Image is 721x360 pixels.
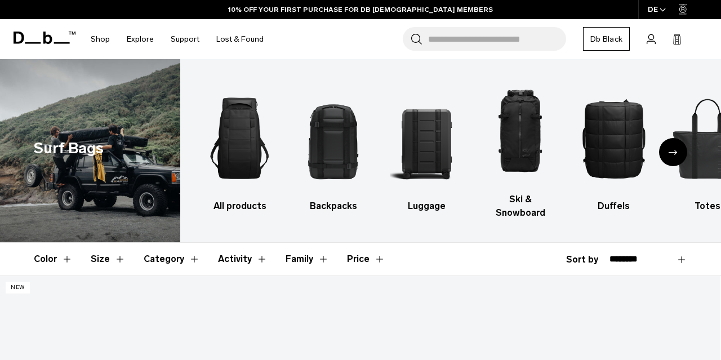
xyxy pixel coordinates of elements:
[577,83,651,213] li: 5 / 9
[216,19,264,59] a: Lost & Found
[91,19,110,59] a: Shop
[286,243,329,275] button: Toggle Filter
[34,137,104,160] h1: Surf Bags
[390,83,464,194] img: Db
[171,19,199,59] a: Support
[659,138,687,166] div: Next slide
[390,83,464,213] a: Db Luggage
[296,83,370,213] li: 2 / 9
[583,27,630,51] a: Db Black
[296,83,370,213] a: Db Backpacks
[296,199,370,213] h3: Backpacks
[577,83,651,194] img: Db
[6,282,30,294] p: New
[203,83,277,213] li: 1 / 9
[203,83,277,194] img: Db
[82,19,272,59] nav: Main Navigation
[577,199,651,213] h3: Duffels
[218,243,268,275] button: Toggle Filter
[483,76,557,220] li: 4 / 9
[483,76,557,220] a: Db Ski & Snowboard
[91,243,126,275] button: Toggle Filter
[390,83,464,213] li: 3 / 9
[34,243,73,275] button: Toggle Filter
[144,243,200,275] button: Toggle Filter
[577,83,651,213] a: Db Duffels
[296,83,370,194] img: Db
[390,199,464,213] h3: Luggage
[127,19,154,59] a: Explore
[483,76,557,187] img: Db
[347,243,385,275] button: Toggle Price
[228,5,493,15] a: 10% OFF YOUR FIRST PURCHASE FOR DB [DEMOGRAPHIC_DATA] MEMBERS
[483,193,557,220] h3: Ski & Snowboard
[203,199,277,213] h3: All products
[203,83,277,213] a: Db All products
